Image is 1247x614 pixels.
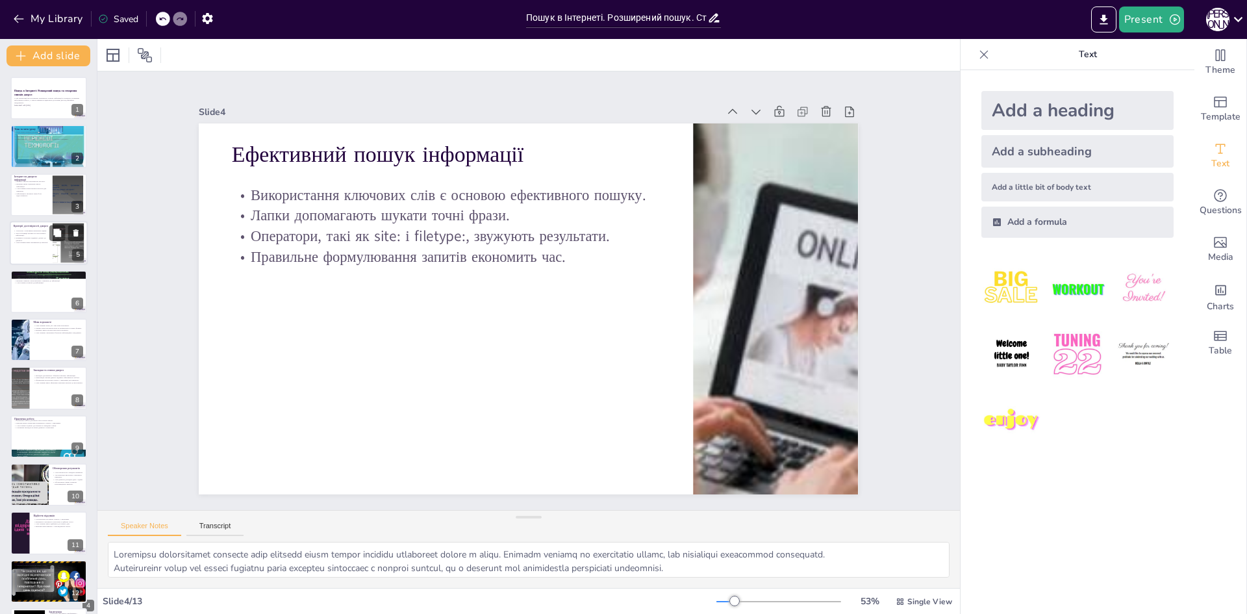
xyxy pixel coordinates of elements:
[14,181,49,183] p: Інтернет містить різноманітні ресурси.
[1194,179,1246,226] div: Get real-time input from your audience
[1194,226,1246,273] div: Add images, graphics, shapes or video
[1194,39,1246,86] div: Change the overall theme
[14,229,49,232] p: Авторство є важливим критерієм оцінки.
[33,368,83,372] p: Закладки та списки джерел
[33,375,83,377] p: Закладки допомагають зберігати важливу інформацію.
[14,127,83,131] p: Тема та мета уроку
[994,39,1181,70] p: Text
[14,232,49,237] p: Дата публікації впливає на актуальність інформації.
[854,595,885,608] div: 53 %
[53,481,83,485] p: Обговорення сприяє розвитку комунікаційних навичок.
[33,377,83,379] p: Організація списків джерел підвищує ефективність роботи.
[14,224,49,228] p: Критерії достовірності джерел
[14,420,83,422] p: Практична робота допомагає застосувати знання.
[14,138,83,140] p: Учні повинні усвідомити відповідальність за інформаційну поведінку.
[981,390,1042,451] img: 7.jpeg
[71,442,83,454] div: 9
[10,125,87,168] div: https://cdn.sendsteps.com/images/logo/sendsteps_logo_white.pnghttps://cdn.sendsteps.com/images/lo...
[14,131,83,133] p: Мета уроку полягає в розвитку критичного мислення.
[71,153,83,164] div: 2
[53,474,83,478] p: Аргументація висновків є важливою навичкою.
[33,329,83,332] p: Важливо вміти протистояти мові ворожнечі.
[14,272,83,275] p: Фейки та маніпуляції
[981,135,1174,168] div: Add a subheading
[1207,300,1234,314] span: Charts
[137,47,153,63] span: Position
[14,279,83,282] p: Важливо навчити учнів критично ставитися до інформації.
[14,135,83,138] p: Урок включає практичні завдання для учнів.
[82,600,94,611] div: 4
[53,479,83,481] p: Учні діляться досвідом один з одним.
[14,133,83,135] p: Учні повинні навчитися відрізняти достовірні дані від фейкових.
[1047,324,1107,385] img: 5.jpeg
[1200,203,1242,218] span: Questions
[71,104,83,116] div: 1
[49,610,83,614] p: Заключення
[14,572,83,574] p: Учні повинні усвідомлювати значення критичного мислення.
[33,379,83,382] p: Збереження результатів пошуку є важливим для навчання.
[68,491,83,502] div: 10
[6,45,90,66] button: Add slide
[1206,6,1229,32] button: М [PERSON_NAME]
[1208,250,1233,264] span: Media
[33,332,83,335] p: Учні повинні створювати безпечне інформаційне середовище.
[14,427,83,429] p: Створення закладок на якісні джерела є корисним.
[14,569,83,572] p: Виписування джерел є важливим етапом.
[49,225,65,241] button: Duplicate Slide
[10,173,87,216] div: https://cdn.sendsteps.com/images/logo/sendsteps_logo_white.pnghttps://cdn.sendsteps.com/images/lo...
[14,424,83,427] p: Учні повинні оцінити достовірність знайдених сайтів.
[14,281,83,284] p: Учні повинні уникати дезінформації.
[14,562,83,566] p: Домашнє завдання
[14,237,49,242] p: Наявність посилань підвищує довіру до джерела.
[981,207,1174,238] div: Add a formula
[981,259,1042,319] img: 1.jpeg
[1194,133,1246,179] div: Add text boxes
[108,542,950,578] textarea: Loremipsu dolorsitamet consecte adip elitsedd eiusm tempor incididu utlaboreet dolore m aliqu. En...
[10,560,87,603] div: 12
[232,226,661,247] p: Оператори, такі як site: і filetype:, звужують результати.
[1047,259,1107,319] img: 2.jpeg
[1194,320,1246,366] div: Add a table
[33,382,83,385] p: Учні повинні вміти ефективно використовувати ці інструменти.
[14,277,83,279] p: Маніпуляції можуть впливати на думку людей.
[186,522,244,536] button: Transcript
[199,106,718,118] div: Slide 4
[232,246,661,267] p: Правильне формулювання запитів економить час.
[10,270,87,313] div: https://cdn.sendsteps.com/images/logo/sendsteps_logo_white.pnghttps://cdn.sendsteps.com/images/lo...
[1194,273,1246,320] div: Add charts and graphs
[907,596,952,607] span: Single View
[14,192,49,197] p: Інформація в Інтернеті може бути недостовірною.
[68,539,83,551] div: 11
[53,472,83,474] p: Учні презентують знайдені матеріали.
[10,366,87,409] div: 8
[10,318,87,361] div: https://cdn.sendsteps.com/images/logo/sendsteps_logo_white.pnghttps://cdn.sendsteps.com/images/lo...
[10,8,88,29] button: My Library
[1209,344,1232,358] span: Table
[1206,8,1229,31] div: М [PERSON_NAME]
[981,324,1042,385] img: 4.jpeg
[71,394,83,406] div: 8
[10,221,88,265] div: https://cdn.sendsteps.com/images/logo/sendsteps_logo_white.pnghttps://cdn.sendsteps.com/images/lo...
[108,522,181,536] button: Speaker Notes
[10,511,87,554] div: 11
[10,415,87,458] div: 9
[14,567,83,569] p: Аналіз статей за критеріями достовірності.
[10,77,87,120] div: https://cdn.sendsteps.com/images/logo/sendsteps_logo_white.pnghttps://cdn.sendsteps.com/images/lo...
[1211,157,1229,171] span: Text
[1113,324,1174,385] img: 6.jpeg
[33,327,83,329] p: Ознаки мови ворожнечі можуть проявлятися в різних формах.
[14,416,83,420] p: Практична робота
[14,183,49,187] p: Важливо вміти оцінювати якість інформації.
[14,188,49,192] p: Учні повинні знати корисні ресурси для навчання.
[232,139,661,170] p: Ефективний пошук інформації
[1091,6,1116,32] button: Export to PowerPoint
[981,91,1174,130] div: Add a heading
[14,104,83,107] p: Generated with [URL]
[33,525,83,528] p: Використання навичок у повсякденному житті.
[526,8,707,27] input: Insert title
[68,587,83,599] div: 12
[1119,6,1184,32] button: Present
[232,205,661,226] p: Лапки допомагають шукати точні фрази.
[72,249,84,261] div: 5
[14,89,77,96] strong: Пошук в Інтернеті: Розширений пошук та створення списків джерел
